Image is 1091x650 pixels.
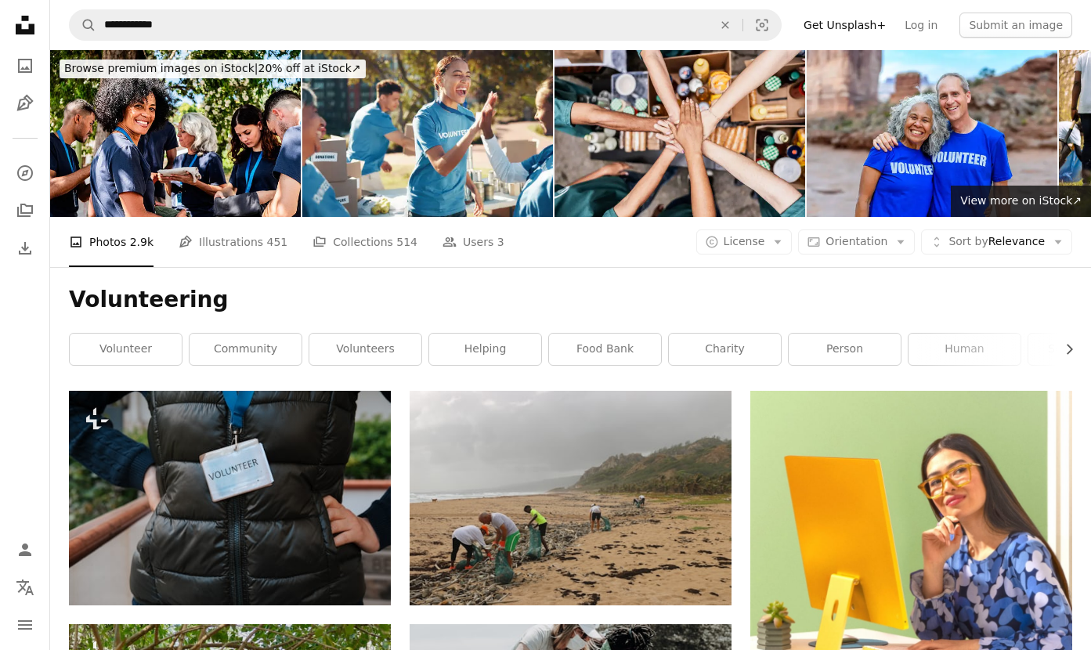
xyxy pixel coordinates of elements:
[410,491,732,505] a: people picking garbage near beach
[396,233,417,251] span: 514
[1055,334,1072,365] button: scroll list to the right
[429,334,541,365] a: helping
[9,157,41,189] a: Explore
[309,334,421,365] a: volunteers
[9,50,41,81] a: Photos
[64,62,258,74] span: Browse premium images on iStock |
[669,334,781,365] a: charity
[743,10,781,40] button: Visual search
[807,50,1057,217] img: Biracial couple smiles to camera while volunteering at outdoor event
[64,62,361,74] span: 20% off at iStock ↗
[948,235,988,247] span: Sort by
[410,391,732,605] img: people picking garbage near beach
[798,229,915,255] button: Orientation
[69,491,391,505] a: a woman wearing a vest with a volunteer badge on it
[909,334,1021,365] a: human
[948,234,1045,250] span: Relevance
[9,88,41,119] a: Illustrations
[179,217,287,267] a: Illustrations 451
[302,50,553,217] img: High five, volunteer and charity in teamwork for community service, project or nonprofit initiati...
[9,609,41,641] button: Menu
[696,229,793,255] button: License
[312,217,417,267] a: Collections 514
[70,10,96,40] button: Search Unsplash
[9,572,41,603] button: Language
[724,235,765,247] span: License
[9,534,41,565] a: Log in / Sign up
[69,391,391,605] img: a woman wearing a vest with a volunteer badge on it
[789,334,901,365] a: person
[69,9,782,41] form: Find visuals sitewide
[555,50,805,217] img: Close-up of volunteers with hands stacked during donation event outdoors
[825,235,887,247] span: Orientation
[895,13,947,38] a: Log in
[9,195,41,226] a: Collections
[9,233,41,264] a: Download History
[794,13,895,38] a: Get Unsplash+
[497,233,504,251] span: 3
[443,217,504,267] a: Users 3
[190,334,302,365] a: community
[951,186,1091,217] a: View more on iStock↗
[50,50,375,88] a: Browse premium images on iStock|20% off at iStock↗
[549,334,661,365] a: food bank
[960,194,1082,207] span: View more on iStock ↗
[50,50,301,217] img: Portrait of mature volunteer woman outdoors
[70,334,182,365] a: volunteer
[267,233,288,251] span: 451
[708,10,742,40] button: Clear
[959,13,1072,38] button: Submit an image
[69,286,1072,314] h1: Volunteering
[921,229,1072,255] button: Sort byRelevance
